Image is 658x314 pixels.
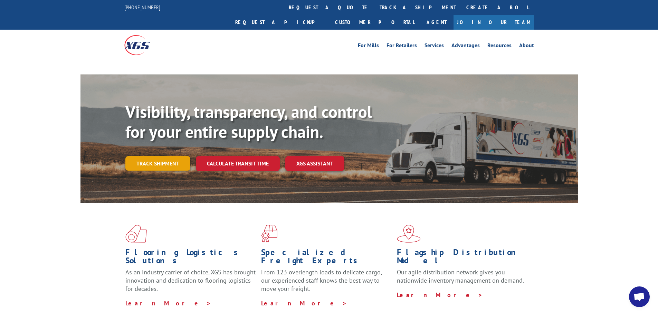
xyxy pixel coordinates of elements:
a: Join Our Team [454,15,534,30]
img: xgs-icon-flagship-distribution-model-red [397,225,421,243]
a: Customer Portal [330,15,420,30]
a: Services [425,43,444,50]
a: Learn More > [397,291,483,299]
a: Learn More > [125,299,211,307]
a: Calculate transit time [196,156,280,171]
span: As an industry carrier of choice, XGS has brought innovation and dedication to flooring logistics... [125,268,256,293]
a: For Mills [358,43,379,50]
a: Advantages [451,43,480,50]
a: [PHONE_NUMBER] [124,4,160,11]
a: For Retailers [387,43,417,50]
a: Learn More > [261,299,347,307]
img: xgs-icon-total-supply-chain-intelligence-red [125,225,147,243]
a: XGS ASSISTANT [285,156,344,171]
img: xgs-icon-focused-on-flooring-red [261,225,277,243]
span: Our agile distribution network gives you nationwide inventory management on demand. [397,268,524,284]
b: Visibility, transparency, and control for your entire supply chain. [125,101,372,142]
p: From 123 overlength loads to delicate cargo, our experienced staff knows the best way to move you... [261,268,392,299]
h1: Flooring Logistics Solutions [125,248,256,268]
div: Open chat [629,286,650,307]
a: Track shipment [125,156,190,171]
a: Request a pickup [230,15,330,30]
a: Agent [420,15,454,30]
h1: Flagship Distribution Model [397,248,527,268]
a: About [519,43,534,50]
h1: Specialized Freight Experts [261,248,392,268]
a: Resources [487,43,512,50]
